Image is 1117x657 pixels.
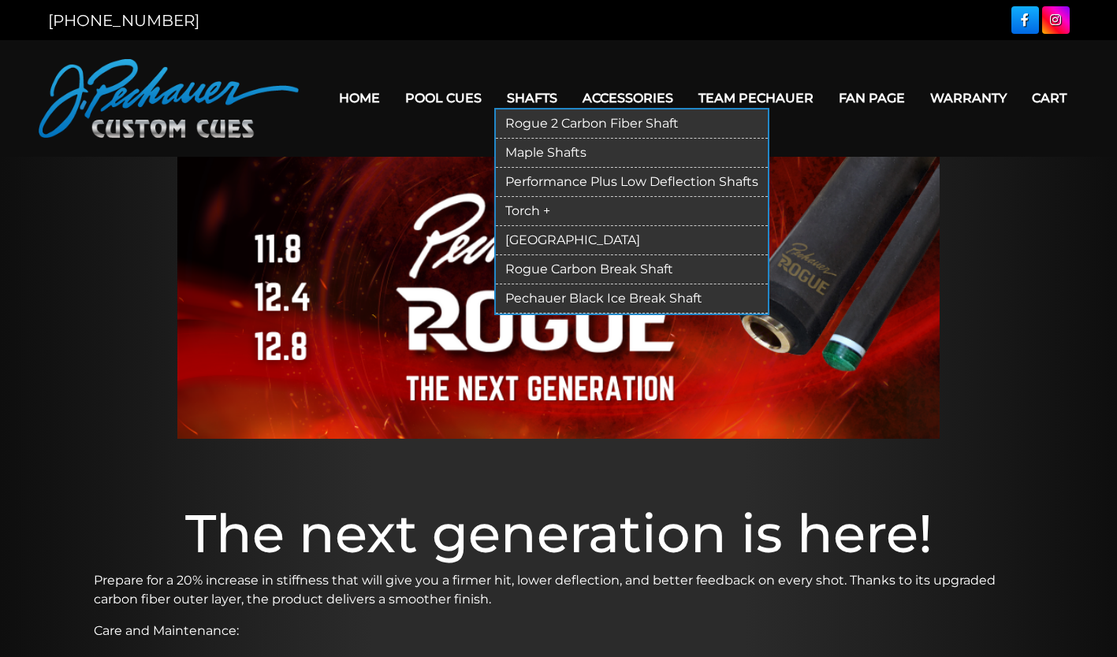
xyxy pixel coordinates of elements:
p: Prepare for a 20% increase in stiffness that will give you a firmer hit, lower deflection, and be... [94,571,1024,609]
a: Pechauer Black Ice Break Shaft [496,284,768,314]
a: Accessories [570,78,686,118]
a: Cart [1019,78,1079,118]
a: Home [326,78,393,118]
a: Fan Page [826,78,918,118]
a: Team Pechauer [686,78,826,118]
a: Pool Cues [393,78,494,118]
a: Warranty [918,78,1019,118]
img: Pechauer Custom Cues [39,59,299,138]
a: Shafts [494,78,570,118]
a: Rogue 2 Carbon Fiber Shaft [496,109,768,139]
a: [PHONE_NUMBER] [48,11,199,30]
a: Maple Shafts [496,139,768,168]
h1: The next generation is here! [94,502,1024,565]
a: Torch + [496,197,768,226]
p: Care and Maintenance: [94,622,1024,640]
a: Performance Plus Low Deflection Shafts [496,168,768,197]
a: Rogue Carbon Break Shaft [496,255,768,284]
a: [GEOGRAPHIC_DATA] [496,226,768,255]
